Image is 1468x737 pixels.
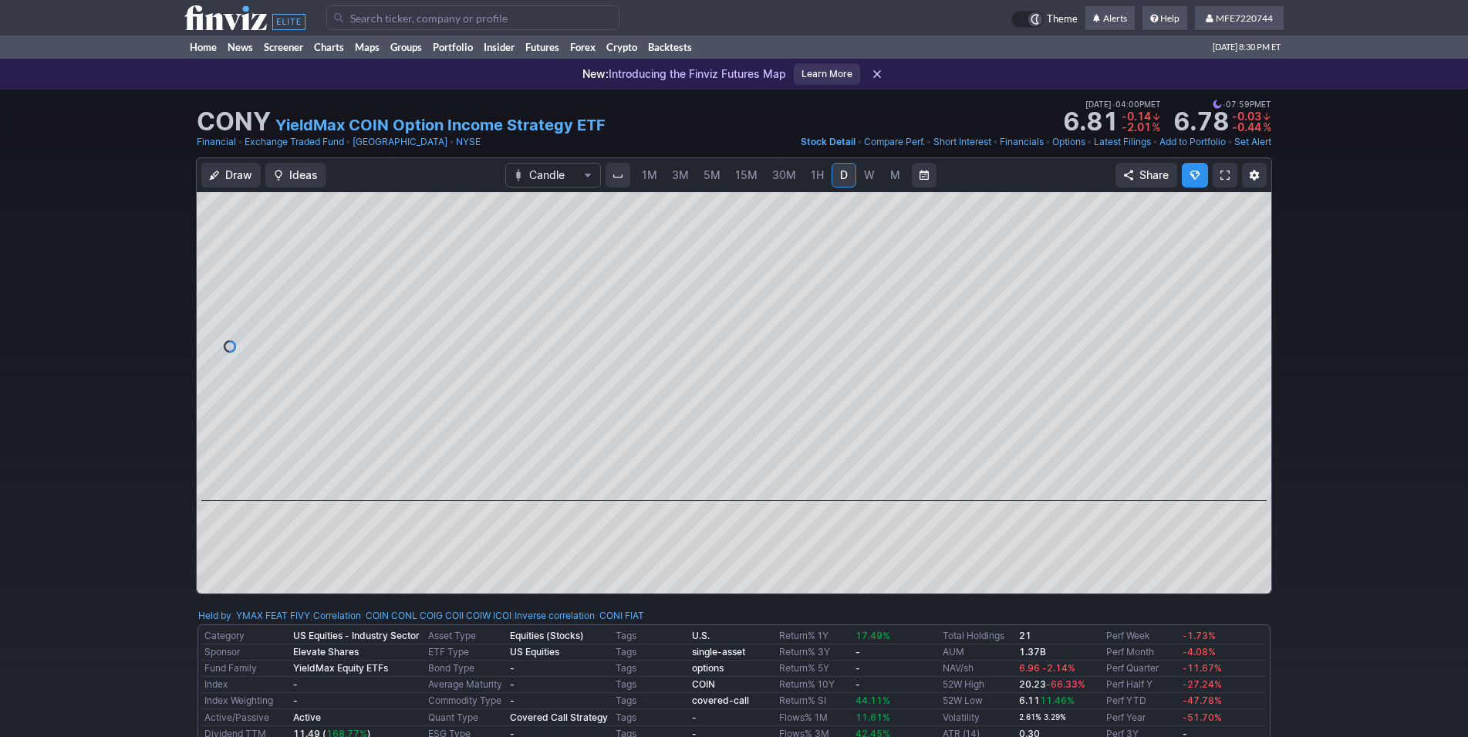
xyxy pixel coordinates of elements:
td: Return% 3Y [776,644,852,661]
a: ICOI [493,608,511,624]
b: YieldMax Equity ETFs [293,662,388,674]
span: Stock Detail [801,136,855,147]
span: % [1263,120,1271,134]
span: [DATE] 04:00PM ET [1085,97,1161,111]
span: -0.44 [1232,120,1261,134]
td: Flows% 1M [776,709,852,726]
td: Perf Month [1103,644,1179,661]
button: Chart Settings [1242,163,1267,188]
td: Total Holdings [940,628,1016,644]
a: Short Interest [933,134,991,150]
a: 1M [635,163,664,188]
a: Financial [197,134,236,150]
a: Set Alert [1234,134,1271,150]
span: • [449,134,454,150]
button: Ideas [265,163,326,188]
p: Introducing the Finviz Futures Map [582,66,786,82]
b: 1.37B [1019,646,1046,658]
b: - [510,678,515,690]
b: 6.11 [1019,695,1075,706]
span: 11.61% [855,712,890,723]
a: Futures [520,35,565,59]
span: -0.03 [1232,110,1261,123]
a: CONL [391,608,417,624]
span: M [890,168,900,181]
div: | : [511,608,644,624]
button: Range [912,163,936,188]
a: D [832,163,856,188]
span: • [926,134,932,150]
a: Insider [478,35,520,59]
strong: 6.78 [1173,110,1229,134]
a: Home [184,35,222,59]
span: -1.73% [1183,630,1216,641]
td: NAV/sh [940,661,1016,677]
span: 11.46% [1040,695,1075,706]
td: Tags [613,709,689,726]
span: Share [1139,167,1169,183]
a: Maps [349,35,385,59]
a: Compare Perf. [864,134,925,150]
button: Share [1115,163,1177,188]
a: Financials [1000,134,1044,150]
h1: CONY [197,110,271,134]
a: COII [445,608,464,624]
span: [DATE] 8:30 PM ET [1213,35,1281,59]
span: 15M [735,168,758,181]
span: Latest Filings [1094,136,1151,147]
span: -2.01 [1122,120,1151,134]
b: - [855,678,860,690]
a: COIN [692,678,715,690]
a: CONI [599,608,623,624]
td: Tags [613,693,689,709]
a: 3M [665,163,696,188]
td: Perf Week [1103,628,1179,644]
a: YMAX [236,608,263,624]
a: Theme [1011,11,1078,28]
span: MFE7220744 [1216,12,1273,24]
td: Bond Type [425,661,507,677]
td: Category [201,628,290,644]
a: covered-call [692,695,749,706]
a: 5M [697,163,727,188]
div: | : [310,608,511,624]
span: % [1152,120,1160,134]
b: single-asset [692,646,745,658]
span: 17.49% [855,630,890,641]
span: 1H [811,168,824,181]
span: • [1045,134,1051,150]
td: Tags [613,628,689,644]
b: US Equities - Industry Sector [293,630,420,641]
a: Backtests [643,35,697,59]
strong: 6.81 [1063,110,1119,134]
td: Quant Type [425,709,507,726]
b: - [510,695,515,706]
a: Forex [565,35,601,59]
span: • [1087,134,1092,150]
a: COIN [366,608,389,624]
b: Equities (Stocks) [510,630,584,641]
a: U.S. [692,630,710,641]
td: Tags [613,644,689,661]
span: -66.33% [1046,678,1085,690]
a: News [222,35,258,59]
td: Fund Family [201,661,290,677]
b: - [855,662,860,674]
td: Return% 1Y [776,628,852,644]
b: - [293,695,298,706]
a: Held by [198,610,231,621]
span: 44.11% [855,695,890,706]
span: • [238,134,243,150]
span: -4.08% [1183,646,1216,658]
a: FIVY [290,608,310,624]
a: Crypto [601,35,643,59]
a: Add to Portfolio [1159,134,1226,150]
span: -11.67% [1183,662,1222,674]
span: • [1222,97,1226,111]
b: US Equities [510,646,559,658]
a: Correlation [313,610,361,621]
td: Tags [613,661,689,677]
